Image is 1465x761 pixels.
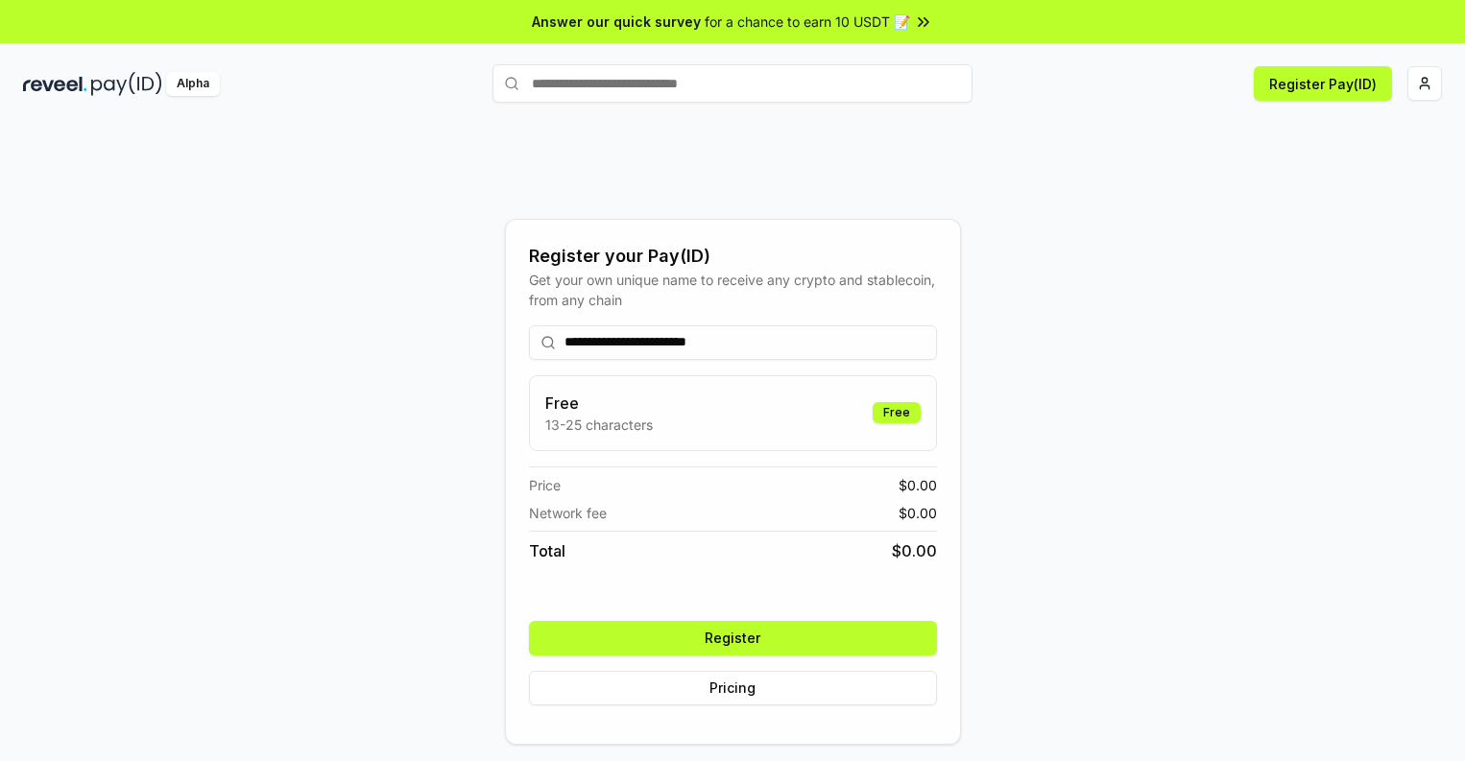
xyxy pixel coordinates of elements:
[532,12,701,32] span: Answer our quick survey
[892,539,937,562] span: $ 0.00
[529,475,561,495] span: Price
[1254,66,1392,101] button: Register Pay(ID)
[899,475,937,495] span: $ 0.00
[91,72,162,96] img: pay_id
[529,621,937,655] button: Register
[529,270,937,310] div: Get your own unique name to receive any crypto and stablecoin, from any chain
[166,72,220,96] div: Alpha
[529,671,937,705] button: Pricing
[23,72,87,96] img: reveel_dark
[529,503,607,523] span: Network fee
[705,12,910,32] span: for a chance to earn 10 USDT 📝
[545,392,653,415] h3: Free
[545,415,653,435] p: 13-25 characters
[873,402,921,423] div: Free
[529,243,937,270] div: Register your Pay(ID)
[529,539,565,562] span: Total
[899,503,937,523] span: $ 0.00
